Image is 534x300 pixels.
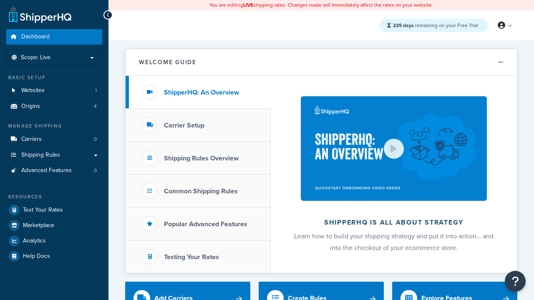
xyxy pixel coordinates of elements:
[6,99,102,114] a: Origins4
[21,87,45,94] span: Websites
[164,89,239,96] h3: ShipperHQ: An Overview
[6,74,102,81] div: Basic Setup
[294,231,494,252] span: Learn how to build your shipping strategy and put it into action… and into the checkout of your e...
[6,147,102,163] a: Shipping Rules
[21,103,40,110] span: Origins
[164,220,247,228] h3: Popular Advanced Features
[164,187,238,195] h3: Common Shipping Rules
[164,253,219,261] h3: Testing Your Rates
[301,96,487,201] img: ShipperHQ is all about strategy
[6,163,102,178] a: Advanced Features0
[6,163,102,178] li: Advanced Features
[21,33,50,40] span: Dashboard
[393,22,414,29] strong: 235 days
[6,83,102,98] a: Websites1
[23,207,63,214] span: Test Your Rates
[139,59,196,65] h2: Welcome Guide
[23,237,46,245] span: Analytics
[126,49,517,76] button: Welcome Guide
[21,167,72,174] span: Advanced Features
[6,132,102,147] a: Carriers0
[21,136,42,143] span: Carriers
[21,152,60,159] span: Shipping Rules
[6,218,102,233] a: Marketplace
[94,136,97,143] span: 0
[6,99,102,114] li: Origins
[21,54,50,61] span: Scope: Live
[6,202,102,217] a: Test Your Rates
[393,22,478,29] span: remaining on your Free Trial
[6,193,102,200] div: Resources
[6,29,102,45] a: Dashboard
[505,271,526,292] button: Open Resource Center
[23,222,54,229] span: Marketplace
[293,219,495,226] h2: ShipperHQ is all about strategy
[164,122,204,129] h3: Carrier Setup
[243,1,253,9] b: LIVE
[23,253,50,260] span: Help Docs
[94,103,97,110] span: 4
[6,249,102,264] a: Help Docs
[6,233,102,248] a: Analytics
[6,122,102,130] div: Manage Shipping
[6,132,102,147] li: Carriers
[94,167,97,174] span: 0
[95,87,97,94] span: 1
[164,155,239,162] h3: Shipping Rules Overview
[6,83,102,98] li: Websites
